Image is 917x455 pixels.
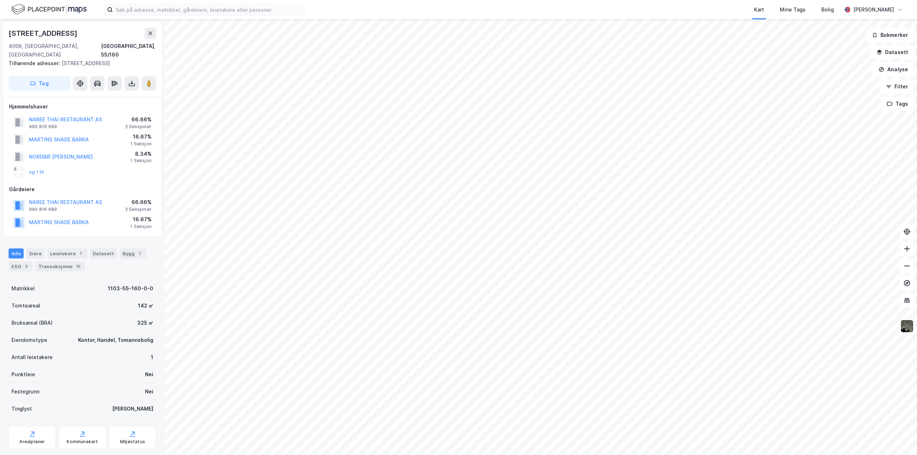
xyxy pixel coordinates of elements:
[870,45,914,59] button: Datasett
[125,115,152,124] div: 66.66%
[75,263,82,270] div: 10
[47,248,87,258] div: Leietakere
[9,42,101,59] div: 4006, [GEOGRAPHIC_DATA], [GEOGRAPHIC_DATA]
[9,248,24,258] div: Info
[9,102,156,111] div: Hjemmelshaver
[9,60,62,66] span: Tilhørende adresser:
[873,62,914,77] button: Analyse
[113,4,304,15] input: Søk på adresse, matrikkel, gårdeiere, leietakere eller personer
[130,224,152,229] div: 1 Seksjon
[11,301,40,310] div: Tomteareal
[900,319,914,333] img: 9k=
[145,387,153,396] div: Nei
[130,132,152,141] div: 16.67%
[130,141,152,147] div: 1 Seksjon
[11,319,53,327] div: Bruksareal (BRA)
[9,28,79,39] div: [STREET_ADDRESS]
[11,336,47,344] div: Eiendomstype
[11,405,32,413] div: Tinglyst
[125,124,152,130] div: 2 Seksjoner
[136,250,143,257] div: 1
[9,76,70,91] button: Tag
[866,28,914,42] button: Bokmerker
[77,250,84,257] div: 1
[130,150,152,158] div: 8.34%
[9,185,156,194] div: Gårdeiere
[780,5,806,14] div: Mine Tags
[853,5,894,14] div: [PERSON_NAME]
[120,248,146,258] div: Bygg
[90,248,117,258] div: Datasett
[108,284,153,293] div: 1103-55-160-0-0
[11,370,35,379] div: Punktleie
[11,3,87,16] img: logo.f888ab2527a4732fd821a326f86c7f29.svg
[27,248,44,258] div: Eiere
[130,158,152,164] div: 1 Seksjon
[138,301,153,310] div: 142 ㎡
[11,284,35,293] div: Matrikkel
[101,42,156,59] div: [GEOGRAPHIC_DATA], 55/160
[130,215,152,224] div: 16.67%
[125,198,152,207] div: 66.66%
[23,263,30,270] div: 3
[754,5,764,14] div: Kart
[19,439,45,445] div: Arealplaner
[11,353,53,362] div: Antall leietakere
[821,5,834,14] div: Bolig
[11,387,39,396] div: Festegrunn
[125,207,152,212] div: 2 Seksjoner
[78,336,153,344] div: Kontor, Handel, Tomannsbolig
[137,319,153,327] div: 325 ㎡
[880,79,914,94] button: Filter
[35,261,85,271] div: Transaksjoner
[29,207,57,212] div: 990 816 689
[112,405,153,413] div: [PERSON_NAME]
[881,97,914,111] button: Tags
[151,353,153,362] div: 1
[9,59,150,68] div: [STREET_ADDRESS]
[120,439,145,445] div: Miljøstatus
[29,124,57,130] div: 990 816 689
[67,439,98,445] div: Kommunekart
[881,421,917,455] iframe: Chat Widget
[145,370,153,379] div: Nei
[9,261,33,271] div: ESG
